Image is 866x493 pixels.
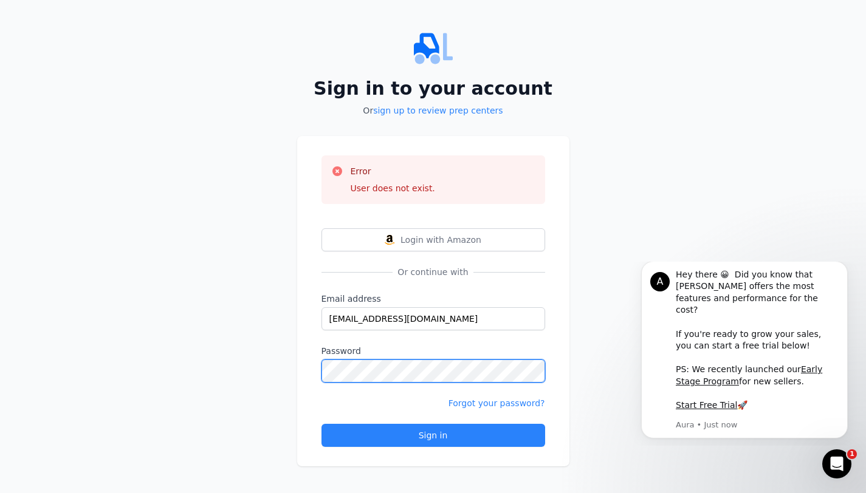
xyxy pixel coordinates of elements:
[393,266,473,278] span: Or continue with
[847,449,857,459] span: 1
[27,10,47,30] div: Profile image for Aura
[53,158,216,169] p: Message from Aura, sent Just now
[53,138,114,148] a: Start Free Trial
[297,29,569,68] img: PrepCenter
[297,78,569,100] h2: Sign in to your account
[53,7,216,150] div: Hey there 😀 Did you know that [PERSON_NAME] offers the most features and performance for the cost...
[321,293,545,305] label: Email address
[321,345,545,357] label: Password
[448,398,545,408] a: Forgot your password?
[332,429,535,441] div: Sign in
[385,235,394,245] img: Login with Amazon
[822,449,851,478] iframe: Intercom live chat
[297,104,569,117] p: Or
[321,424,545,447] button: Sign in
[373,106,503,115] a: sign up to review prep centers
[321,228,545,251] button: Login with AmazonLogin with Amazon
[53,7,216,156] div: Message content
[400,234,481,246] span: Login with Amazon
[623,262,866,446] iframe: Intercom notifications message
[114,138,125,148] b: 🚀
[351,182,435,194] div: User does not exist.
[351,165,435,177] h3: Error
